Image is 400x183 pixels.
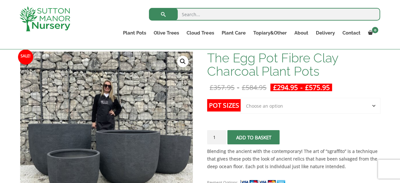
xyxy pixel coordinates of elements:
[20,6,70,31] img: logo
[210,83,213,92] span: £
[207,130,226,144] input: Product quantity
[372,27,378,33] span: 0
[312,28,338,37] a: Delivery
[305,83,329,92] bdi: 575.95
[227,130,280,144] button: Add to basket
[242,83,266,92] bdi: 584.95
[270,84,332,91] ins: -
[149,8,380,21] input: Search...
[119,28,150,37] a: Plant Pots
[305,83,309,92] span: £
[210,83,234,92] bdi: 357.95
[249,28,290,37] a: Topiary&Other
[18,49,33,65] span: Sale!
[218,28,249,37] a: Plant Care
[364,28,380,37] a: 0
[290,28,312,37] a: About
[150,28,183,37] a: Olive Trees
[338,28,364,37] a: Contact
[183,28,218,37] a: Cloud Trees
[177,56,188,67] a: View full-screen image gallery
[242,83,245,92] span: £
[207,148,377,169] strong: Blending the ancient with the contemporary! The art of “sgraffito” is a technique that gives thes...
[273,83,298,92] bdi: 294.95
[207,84,269,91] del: -
[207,51,380,78] h1: The Egg Pot Fibre Clay Charcoal Plant Pots
[207,99,241,111] label: Pot Sizes
[273,83,277,92] span: £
